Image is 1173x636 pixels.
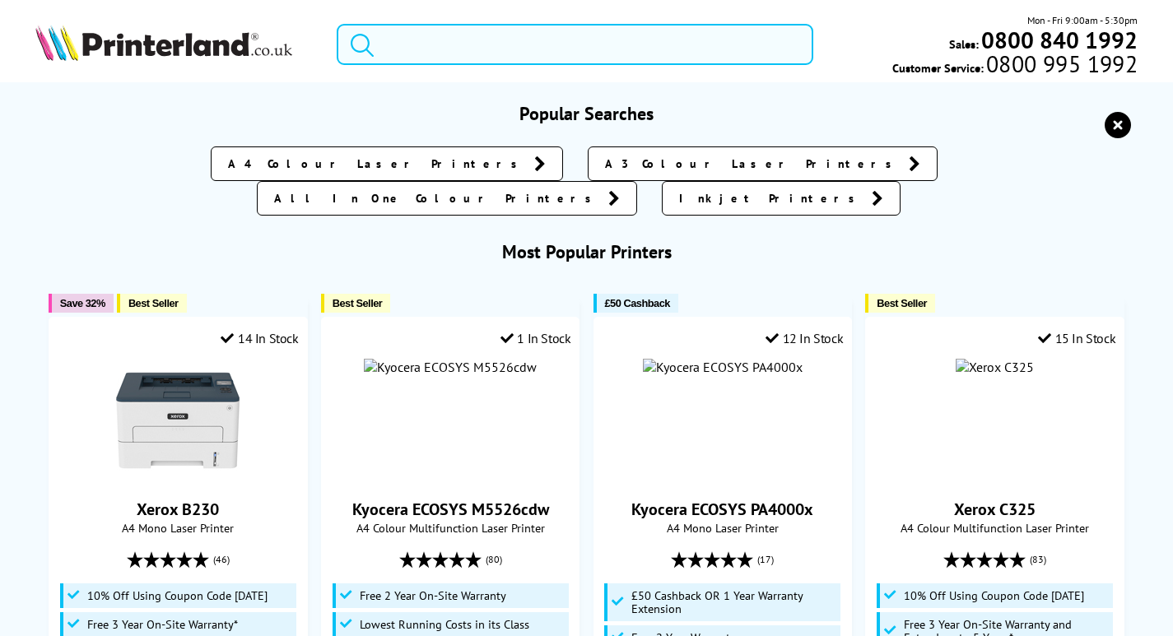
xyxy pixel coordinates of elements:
span: 10% Off Using Coupon Code [DATE] [87,589,268,602]
img: Xerox C325 [956,359,1034,375]
span: Sales: [949,36,979,52]
span: All In One Colour Printers [274,190,600,207]
span: £50 Cashback OR 1 Year Warranty Extension [631,589,836,615]
span: Free 2 Year On-Site Warranty [360,589,506,602]
span: (17) [757,544,774,575]
a: Xerox C325 [954,499,1036,520]
button: Best Seller [321,294,391,313]
span: (46) [213,544,230,575]
span: Lowest Running Costs in its Class [360,618,529,631]
span: A3 Colour Laser Printers [605,156,901,172]
img: Kyocera ECOSYS M5526cdw [364,359,537,375]
span: Inkjet Printers [679,190,863,207]
span: A4 Mono Laser Printer [58,520,299,536]
span: (80) [486,544,502,575]
button: £50 Cashback [593,294,678,313]
span: Best Seller [877,297,927,309]
span: Save 32% [60,297,105,309]
a: Xerox B230 [137,499,219,520]
a: Inkjet Printers [662,181,901,216]
button: Save 32% [49,294,114,313]
b: 0800 840 1992 [981,25,1138,55]
span: (83) [1030,544,1046,575]
span: Best Seller [128,297,179,309]
a: Kyocera ECOSYS M5526cdw [352,499,549,520]
a: All In One Colour Printers [257,181,637,216]
span: 0800 995 1992 [984,56,1138,72]
span: A4 Colour Laser Printers [228,156,526,172]
span: £50 Cashback [605,297,670,309]
span: Free 3 Year On-Site Warranty* [87,618,238,631]
a: Xerox B230 [116,469,240,485]
a: A3 Colour Laser Printers [588,146,938,181]
a: Kyocera ECOSYS PA4000x [631,499,813,520]
a: A4 Colour Laser Printers [211,146,563,181]
span: Mon - Fri 9:00am - 5:30pm [1027,12,1138,28]
div: 12 In Stock [766,330,843,346]
a: 0800 840 1992 [979,32,1138,48]
div: 14 In Stock [221,330,298,346]
span: Best Seller [333,297,383,309]
span: A4 Colour Multifunction Laser Printer [874,520,1115,536]
span: A4 Colour Multifunction Laser Printer [330,520,571,536]
h3: Most Popular Printers [35,240,1138,263]
span: 10% Off Using Coupon Code [DATE] [904,589,1084,602]
img: Printerland Logo [35,25,292,61]
img: Xerox B230 [116,359,240,482]
button: Best Seller [865,294,935,313]
h3: Popular Searches [35,102,1138,125]
a: Printerland Logo [35,25,316,64]
span: A4 Mono Laser Printer [603,520,844,536]
button: Best Seller [117,294,187,313]
div: 1 In Stock [500,330,571,346]
input: Search product or brand [337,24,813,65]
img: Kyocera ECOSYS PA4000x [643,359,803,375]
div: 15 In Stock [1038,330,1115,346]
span: Customer Service: [892,56,1138,76]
